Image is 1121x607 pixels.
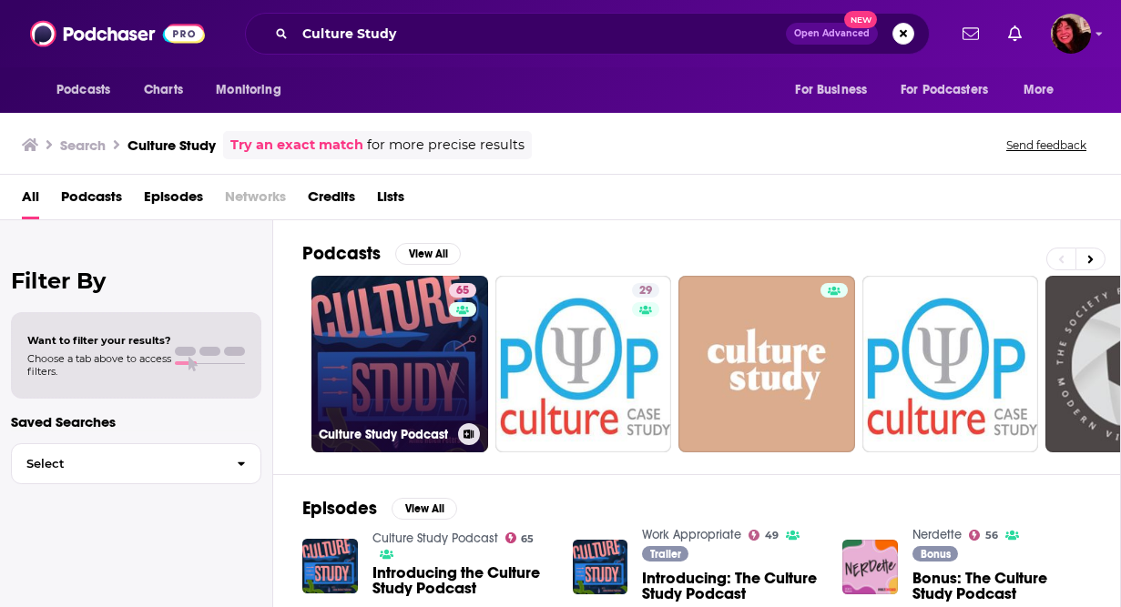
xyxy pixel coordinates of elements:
h3: Culture Study Podcast [319,427,451,442]
button: Show profile menu [1051,14,1091,54]
h2: Podcasts [302,242,381,265]
h2: Filter By [11,268,261,294]
a: 29 [632,283,659,298]
span: Choose a tab above to access filters. [27,352,171,378]
h3: Culture Study [127,137,216,154]
a: EpisodesView All [302,497,457,520]
button: View All [392,498,457,520]
span: 56 [985,531,998,540]
span: Monitoring [216,77,280,103]
input: Search podcasts, credits, & more... [295,19,786,48]
div: Search podcasts, credits, & more... [245,13,930,55]
button: open menu [203,73,304,107]
a: Culture Study Podcast [372,531,498,546]
span: New [844,11,877,28]
a: 29 [495,276,672,452]
a: Credits [308,182,355,219]
span: 29 [639,282,652,300]
a: Episodes [144,182,203,219]
a: Bonus: The Culture Study Podcast [912,571,1091,602]
a: 65 [505,532,535,543]
button: open menu [782,73,890,107]
span: Open Advanced [794,29,870,38]
span: 65 [521,535,534,543]
span: Want to filter your results? [27,334,171,347]
span: Logged in as Kathryn-Musilek [1051,14,1091,54]
button: View All [395,243,461,265]
button: Send feedback [1001,137,1092,153]
a: 56 [969,530,998,541]
h2: Episodes [302,497,377,520]
a: Charts [132,73,194,107]
a: Show notifications dropdown [1001,18,1029,49]
a: Podcasts [61,182,122,219]
button: open menu [44,73,134,107]
button: open menu [1011,73,1077,107]
span: for more precise results [367,135,525,156]
img: Podchaser - Follow, Share and Rate Podcasts [30,16,205,51]
span: For Business [795,77,867,103]
a: Introducing the Culture Study Podcast [372,565,551,596]
span: 49 [765,531,779,540]
span: 65 [456,282,469,300]
span: Podcasts [56,77,110,103]
button: Select [11,443,261,484]
img: User Profile [1051,14,1091,54]
span: Trailer [650,549,681,560]
a: 49 [749,530,779,541]
button: open menu [889,73,1014,107]
a: 65Culture Study Podcast [311,276,488,452]
a: All [22,182,39,219]
span: Networks [225,182,286,219]
span: Select [12,458,222,470]
a: Show notifications dropdown [955,18,986,49]
span: Charts [144,77,183,103]
span: Bonus [921,549,951,560]
a: 65 [449,283,476,298]
img: Introducing: The Culture Study Podcast [573,540,628,595]
button: Open AdvancedNew [786,23,878,45]
span: For Podcasters [901,77,988,103]
a: Introducing: The Culture Study Podcast [642,571,820,602]
a: Nerdette [912,527,962,542]
a: Lists [377,182,404,219]
a: Try an exact match [230,135,363,156]
p: Saved Searches [11,413,261,430]
span: More [1024,77,1055,103]
img: Introducing the Culture Study Podcast [302,539,358,594]
a: Work Appropriate [642,527,741,542]
h3: Search [60,137,106,154]
img: Bonus: The Culture Study Podcast [842,540,898,595]
a: PodcastsView All [302,242,461,265]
